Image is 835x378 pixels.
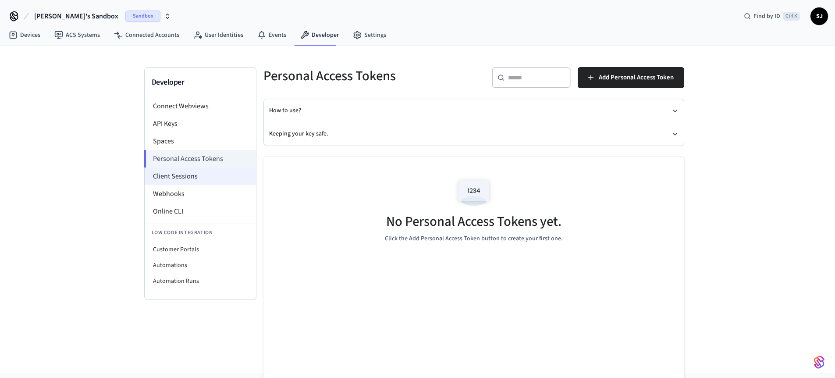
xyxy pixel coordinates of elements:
p: Click the Add Personal Access Token button to create your first one. [385,234,563,243]
img: SeamLogoGradient.69752ec5.svg [814,355,824,369]
li: Customer Portals [145,242,256,257]
a: Settings [346,27,393,43]
li: Spaces [145,132,256,150]
button: SJ [810,7,828,25]
span: Add Personal Access Token [599,72,674,83]
li: Personal Access Tokens [144,150,256,168]
h3: Developer [152,76,249,89]
a: Connected Accounts [107,27,186,43]
h5: No Personal Access Tokens yet. [386,213,561,231]
li: Low Code Integration [145,224,256,242]
span: SJ [811,8,827,24]
li: Connect Webviews [145,97,256,115]
h5: Personal Access Tokens [263,67,469,85]
span: Find by ID [753,12,780,21]
li: Online CLI [145,203,256,220]
button: How to use? [269,99,679,122]
span: Ctrl K [783,12,800,21]
a: Developer [293,27,346,43]
div: Find by IDCtrl K [737,8,807,24]
li: API Keys [145,115,256,132]
a: Events [250,27,293,43]
li: Client Sessions [145,168,256,185]
span: [PERSON_NAME]'s Sandbox [34,11,118,21]
a: ACS Systems [47,27,107,43]
a: User Identities [186,27,250,43]
span: Sandbox [125,11,160,22]
img: Access Codes Empty State [454,174,494,211]
li: Automation Runs [145,273,256,289]
button: Add Personal Access Token [578,67,684,88]
li: Automations [145,257,256,273]
button: Keeping your key safe. [269,122,679,146]
li: Webhooks [145,185,256,203]
a: Devices [2,27,47,43]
